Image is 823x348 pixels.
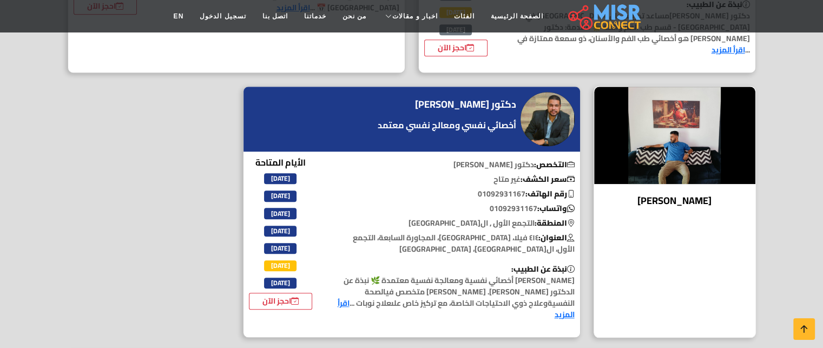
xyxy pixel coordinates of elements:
img: main.misr_connect [568,3,641,30]
a: أخصائي نفسي ومعالج نفسي معتمد [375,119,519,132]
b: المنطقة: [535,216,575,230]
a: تسجيل الدخول [192,6,254,27]
p: 01092931167 [331,188,580,200]
h4: [PERSON_NAME] [602,195,747,207]
a: اخبار و مقالات [374,6,446,27]
b: نبذة عن الطبيب: [511,262,575,276]
img: محمد نبيل [594,87,755,184]
p: التجمع الأول , ال[GEOGRAPHIC_DATA] [331,218,580,229]
b: التخصص: [534,157,575,172]
a: دكتور [PERSON_NAME] [415,96,519,113]
b: العنوان: [538,231,575,245]
span: [DATE] [264,173,297,184]
a: اتصل بنا [254,6,296,27]
span: [DATE] [264,191,297,201]
p: [PERSON_NAME] أخصائي نفسية ومعالجة نفسية معتمدة 🌿 نبذة عن الدكتور [PERSON_NAME]. [PERSON_NAME] مت... [331,264,580,320]
a: الفئات [446,6,483,27]
h4: دكتور [PERSON_NAME] [415,99,516,110]
a: خدماتنا [296,6,334,27]
span: اخبار و مقالات [392,11,438,21]
a: اقرأ المزيد [712,43,745,57]
a: EN [166,6,192,27]
p: غير متاح [331,174,580,185]
b: سعر الكشف: [521,172,575,186]
span: [DATE] [264,243,297,254]
span: [DATE] [439,24,472,35]
p: ٤١٤ فيلا، [GEOGRAPHIC_DATA]، المجاورة السابعة، التجمع الأول، ال[GEOGRAPHIC_DATA]، [GEOGRAPHIC_DATA] [331,232,580,255]
span: [DATE] [264,208,297,219]
div: الأيام المتاحة [249,156,313,310]
a: من نحن [334,6,374,27]
a: الصفحة الرئيسية [483,6,551,27]
b: رقم الهاتف: [525,187,575,201]
span: [DATE] [264,278,297,288]
p: 01092931167 [331,203,580,214]
p: دكتور [PERSON_NAME] [331,159,580,170]
span: [DATE] [264,226,297,237]
a: محمد نبيل [PERSON_NAME] [587,86,762,338]
a: احجز الآن [249,293,313,310]
a: احجز الآن [424,40,488,56]
b: واتساب: [537,201,575,215]
a: اقرأ المزيد [338,296,575,321]
span: [DATE] [264,260,297,271]
img: دكتور مصطفى عبد السلام [521,92,575,146]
